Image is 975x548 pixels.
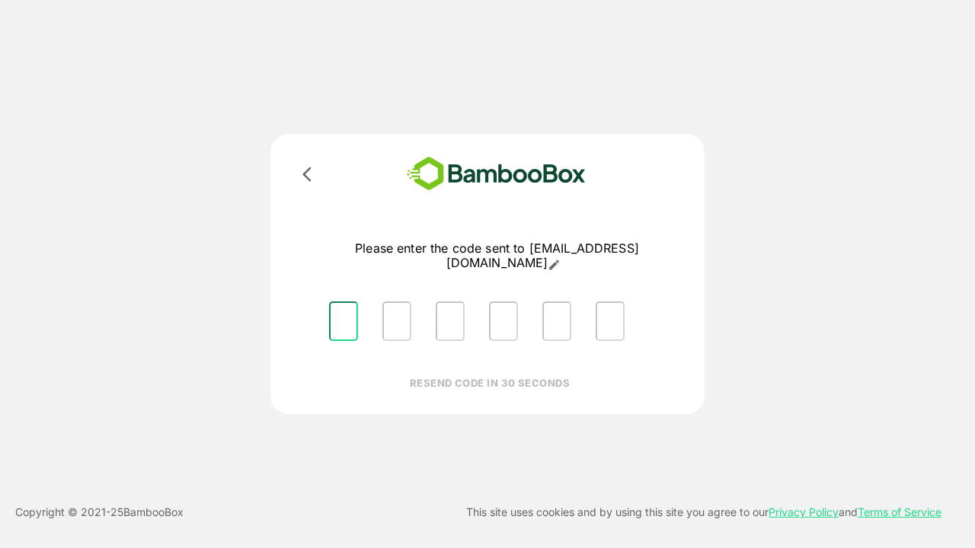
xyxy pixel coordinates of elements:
input: Please enter OTP character 1 [329,301,358,341]
input: Please enter OTP character 6 [596,301,625,341]
input: Please enter OTP character 4 [489,301,518,341]
a: Privacy Policy [769,505,839,518]
img: bamboobox [385,152,608,196]
a: Terms of Service [858,505,941,518]
input: Please enter OTP character 2 [382,301,411,341]
input: Please enter OTP character 5 [542,301,571,341]
input: Please enter OTP character 3 [436,301,465,341]
p: Please enter the code sent to [EMAIL_ADDRESS][DOMAIN_NAME] [317,241,677,271]
p: This site uses cookies and by using this site you agree to our and [466,503,941,521]
p: Copyright © 2021- 25 BambooBox [15,503,184,521]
